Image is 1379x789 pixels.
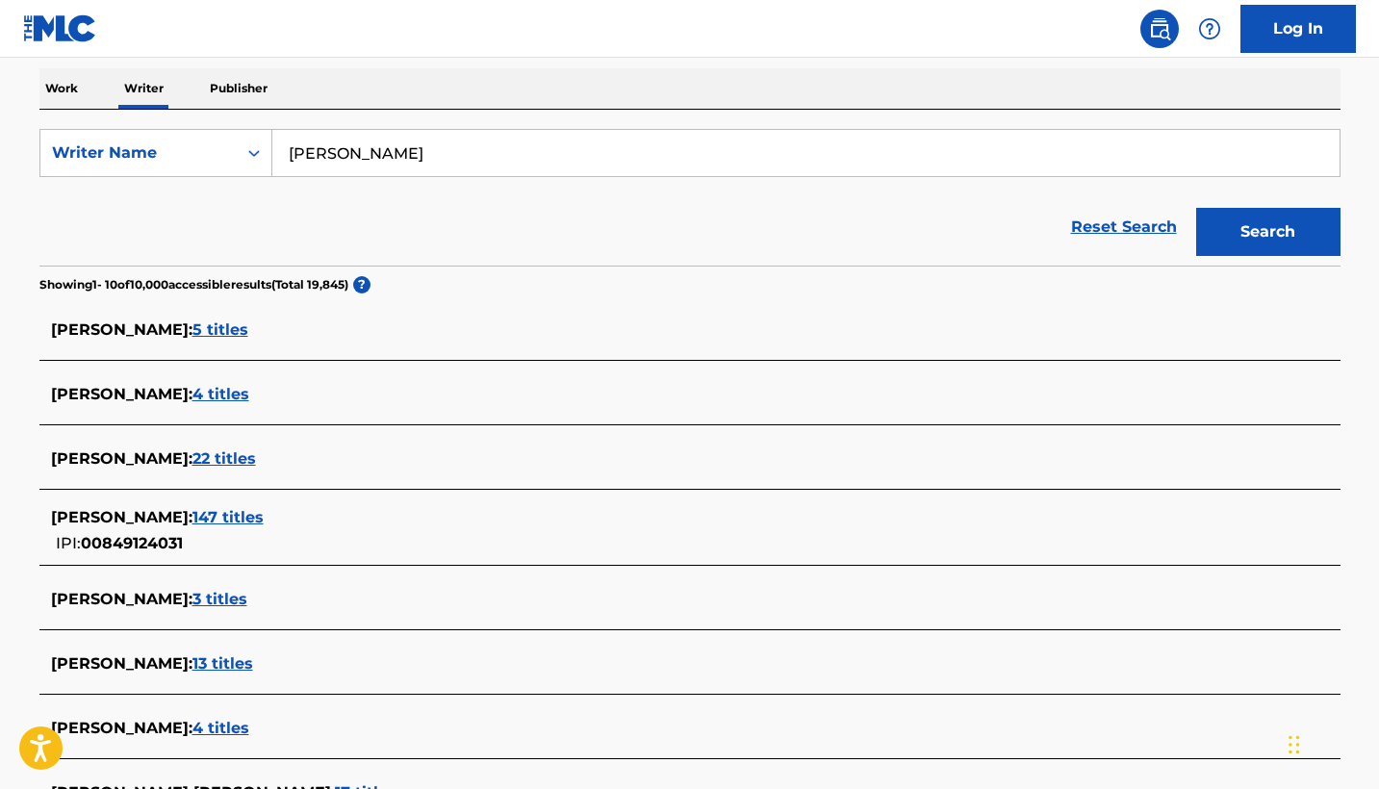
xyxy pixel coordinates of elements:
[192,654,253,673] span: 13 titles
[51,320,192,339] span: [PERSON_NAME] :
[39,276,348,293] p: Showing 1 - 10 of 10,000 accessible results (Total 19,845 )
[192,719,249,737] span: 4 titles
[192,508,264,526] span: 147 titles
[52,141,225,165] div: Writer Name
[192,449,256,468] span: 22 titles
[1240,5,1356,53] a: Log In
[192,320,248,339] span: 5 titles
[353,276,370,293] span: ?
[51,508,192,526] span: [PERSON_NAME] :
[39,129,1341,266] form: Search Form
[51,719,192,737] span: [PERSON_NAME] :
[23,14,97,42] img: MLC Logo
[51,449,192,468] span: [PERSON_NAME] :
[39,68,84,109] p: Work
[204,68,273,109] p: Publisher
[81,534,183,552] span: 00849124031
[1061,206,1187,248] a: Reset Search
[1198,17,1221,40] img: help
[1196,208,1341,256] button: Search
[192,385,249,403] span: 4 titles
[51,590,192,608] span: [PERSON_NAME] :
[1289,716,1300,774] div: Drag
[1140,10,1179,48] a: Public Search
[51,654,192,673] span: [PERSON_NAME] :
[1283,697,1379,789] iframe: Chat Widget
[51,385,192,403] span: [PERSON_NAME] :
[1190,10,1229,48] div: Help
[56,534,81,552] span: IPI:
[192,590,247,608] span: 3 titles
[118,68,169,109] p: Writer
[1148,17,1171,40] img: search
